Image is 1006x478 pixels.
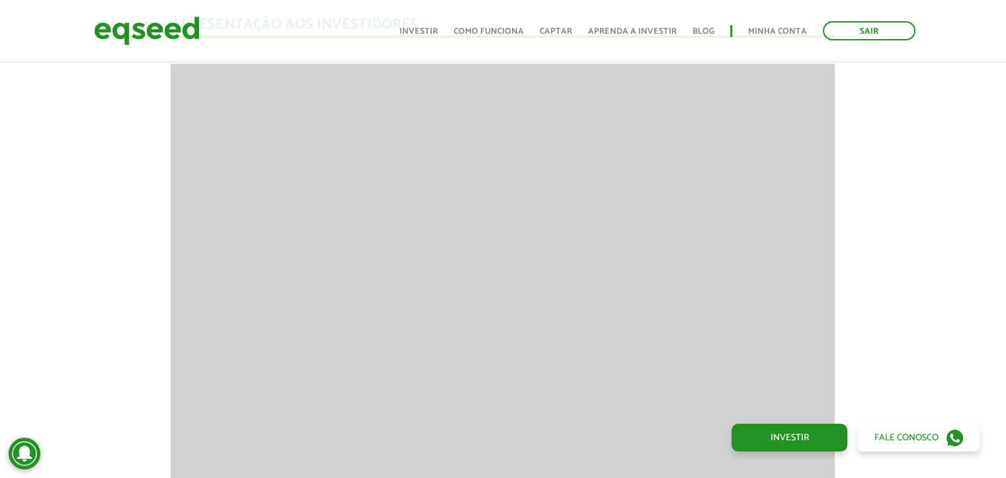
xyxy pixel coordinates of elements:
[732,424,847,452] a: Investir
[454,27,524,36] a: Como funciona
[823,21,915,40] a: Sair
[858,424,980,452] a: Fale conosco
[540,27,572,36] a: Captar
[94,13,200,48] img: EqSeed
[748,27,807,36] a: Minha conta
[399,27,438,36] a: Investir
[588,27,677,36] a: Aprenda a investir
[692,27,714,36] a: Blog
